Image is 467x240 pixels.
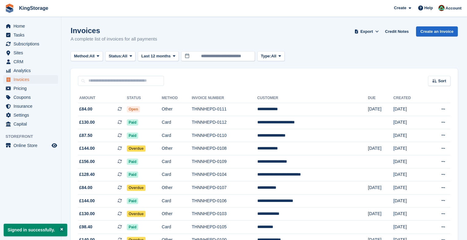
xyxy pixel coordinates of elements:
td: Card [162,221,192,234]
a: menu [3,120,58,128]
span: £128.40 [79,171,95,178]
span: Sort [438,78,446,84]
th: Amount [78,93,127,103]
img: stora-icon-8386f47178a22dfd0bd8f6a31ec36ba5ce8667c1dd55bd0f319d3a0aa187defe.svg [5,4,14,13]
td: [DATE] [393,181,426,195]
span: Paid [127,159,138,165]
a: menu [3,40,58,48]
td: Card [162,129,192,142]
span: Invoices [14,75,50,84]
span: Home [14,22,50,30]
td: [DATE] [393,129,426,142]
span: £144.00 [79,145,95,152]
td: THNNHEPD-0103 [192,207,257,221]
a: menu [3,102,58,110]
span: Storefront [6,134,61,140]
a: menu [3,22,58,30]
td: THNNHEPD-0110 [192,129,257,142]
a: Preview store [51,142,58,149]
td: THNNHEPD-0109 [192,155,257,168]
span: Overdue [127,145,146,152]
td: [DATE] [393,207,426,221]
span: £87.50 [79,132,92,139]
td: Other [162,207,192,221]
span: Account [446,5,461,11]
span: Pricing [14,84,50,93]
span: Insurance [14,102,50,110]
td: [DATE] [393,155,426,168]
button: Method: All [71,51,103,61]
a: Credit Notes [383,26,411,37]
td: [DATE] [368,181,393,195]
button: Last 12 months [138,51,179,61]
span: £156.00 [79,158,95,165]
th: Method [162,93,192,103]
span: Tasks [14,31,50,39]
span: Export [360,29,373,35]
a: menu [3,111,58,119]
span: All [122,53,127,59]
td: [DATE] [368,207,393,221]
span: Overdue [127,211,146,217]
a: KingStorage [17,3,51,13]
button: Type: All [257,51,284,61]
p: A complete list of invoices for all payments [71,36,157,43]
td: THNNHEPD-0106 [192,194,257,207]
span: CRM [14,57,50,66]
span: Sites [14,48,50,57]
td: THNNHEPD-0108 [192,142,257,155]
span: £130.00 [79,119,95,126]
td: THNNHEPD-0104 [192,168,257,181]
td: THNNHEPD-0112 [192,116,257,129]
span: Overdue [127,185,146,191]
span: £84.00 [79,184,92,191]
td: Other [162,181,192,195]
span: Type: [261,53,271,59]
td: [DATE] [393,221,426,234]
th: Created [393,93,426,103]
h1: Invoices [71,26,157,35]
span: Paid [127,224,138,230]
td: [DATE] [393,194,426,207]
td: Card [162,194,192,207]
span: Online Store [14,141,50,150]
a: menu [3,48,58,57]
span: £98.40 [79,224,92,230]
span: £144.00 [79,198,95,204]
th: Status [127,93,162,103]
span: Create [394,5,406,11]
td: [DATE] [393,116,426,129]
a: menu [3,57,58,66]
span: Paid [127,119,138,126]
th: Invoice Number [192,93,257,103]
td: THNNHEPD-0107 [192,181,257,195]
a: menu [3,75,58,84]
a: menu [3,141,58,150]
button: Export [353,26,380,37]
td: [DATE] [393,103,426,116]
td: Card [162,155,192,168]
td: [DATE] [393,168,426,181]
a: menu [3,31,58,39]
span: All [90,53,95,59]
span: Capital [14,120,50,128]
td: Card [162,116,192,129]
span: All [271,53,276,59]
td: [DATE] [393,142,426,155]
a: menu [3,66,58,75]
td: [DATE] [368,103,393,116]
a: Create an Invoice [416,26,458,37]
td: THNNHEPD-0105 [192,221,257,234]
span: Open [127,106,140,112]
span: Last 12 months [141,53,170,59]
img: John King [438,5,445,11]
span: Paid [127,198,138,204]
span: Status: [109,53,122,59]
td: Other [162,103,192,116]
span: Subscriptions [14,40,50,48]
td: Card [162,168,192,181]
a: menu [3,84,58,93]
span: Settings [14,111,50,119]
button: Status: All [105,51,135,61]
p: Signed in successfully. [4,224,67,236]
